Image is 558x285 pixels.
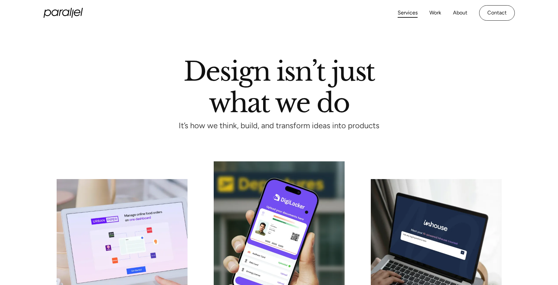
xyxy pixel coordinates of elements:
[453,8,467,18] a: About
[167,123,391,129] p: It’s how we think, build, and transform ideas into products
[398,8,418,18] a: Services
[429,8,441,18] a: Work
[184,59,375,112] h1: Design isn’t just what we do
[479,5,515,21] a: Contact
